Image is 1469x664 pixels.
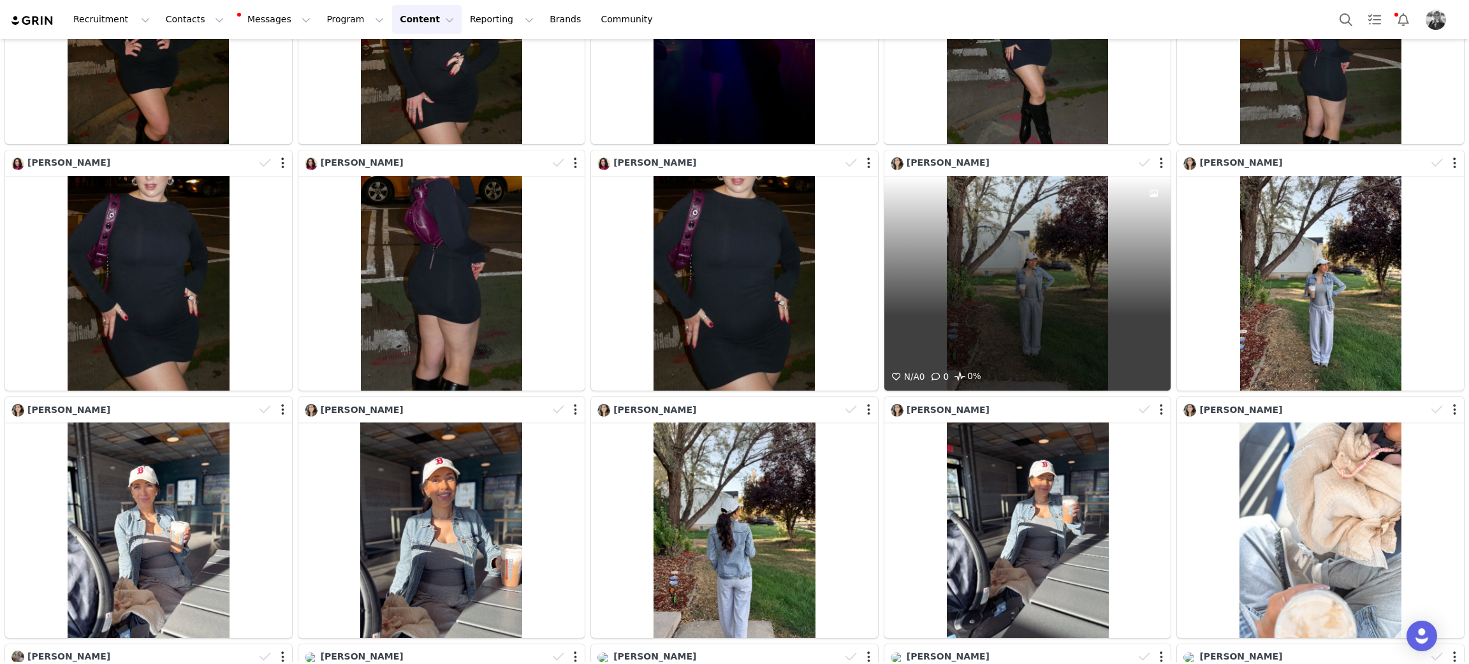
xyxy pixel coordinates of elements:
img: 49bab711-04cf-4666-9430-8f9b1fbc053f.jpg [11,157,24,170]
img: d98d381b-2218-446c-b4cb-df80dd902404.jpg [891,157,903,170]
img: 49bab711-04cf-4666-9430-8f9b1fbc053f.jpg [597,157,610,170]
img: 00183551-7df0-43e5-8f2d-4f9f81ec0ed3.jpg [11,651,24,663]
img: fe7e2ff3-ba3e-4ea5-b30c-09b967065dd2.jpg [597,653,610,663]
button: Messages [232,5,318,34]
button: Notifications [1389,5,1417,34]
img: d98d381b-2218-446c-b4cb-df80dd902404.jpg [1183,404,1196,417]
span: [PERSON_NAME] [907,157,990,168]
span: [PERSON_NAME] [321,157,404,168]
span: [PERSON_NAME] [27,157,110,168]
span: [PERSON_NAME] [321,405,404,415]
img: fe7e2ff3-ba3e-4ea5-b30c-09b967065dd2.jpg [891,653,903,663]
img: 49bab711-04cf-4666-9430-8f9b1fbc053f.jpg [305,157,318,170]
span: [PERSON_NAME] [27,651,110,661]
a: Tasks [1361,5,1389,34]
img: d98d381b-2218-446c-b4cb-df80dd902404.jpg [597,404,610,417]
span: [PERSON_NAME] [613,157,696,168]
button: Profile [1418,10,1459,30]
span: [PERSON_NAME] [613,651,696,661]
img: fe7e2ff3-ba3e-4ea5-b30c-09b967065dd2.jpg [305,653,318,663]
span: [PERSON_NAME] [907,405,990,415]
img: d98d381b-2218-446c-b4cb-df80dd902404.jpg [891,404,903,417]
span: 0 [928,372,949,382]
span: N/A [889,372,919,382]
img: grin logo [10,15,55,27]
span: [PERSON_NAME] [321,651,404,661]
a: Brands [542,5,592,34]
img: d98d381b-2218-446c-b4cb-df80dd902404.jpg [11,404,24,417]
span: [PERSON_NAME] [27,405,110,415]
div: Open Intercom Messenger [1407,621,1437,651]
img: d98d381b-2218-446c-b4cb-df80dd902404.jpg [1183,157,1196,170]
button: Reporting [462,5,541,34]
span: [PERSON_NAME] [1199,405,1282,415]
span: 0% [952,369,981,384]
a: Community [594,5,666,34]
button: Contacts [158,5,231,34]
img: 263ddf8e-3465-487b-b503-31a01d823098.jpg [1426,10,1446,30]
button: Content [392,5,462,34]
span: [PERSON_NAME] [1199,157,1282,168]
button: Program [319,5,391,34]
img: fe7e2ff3-ba3e-4ea5-b30c-09b967065dd2.jpg [1183,653,1196,663]
button: Search [1332,5,1360,34]
span: [PERSON_NAME] [1199,651,1282,661]
img: d98d381b-2218-446c-b4cb-df80dd902404.jpg [305,404,318,417]
span: 0 [889,372,925,382]
span: [PERSON_NAME] [907,651,990,661]
button: Recruitment [66,5,157,34]
span: [PERSON_NAME] [613,405,696,415]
